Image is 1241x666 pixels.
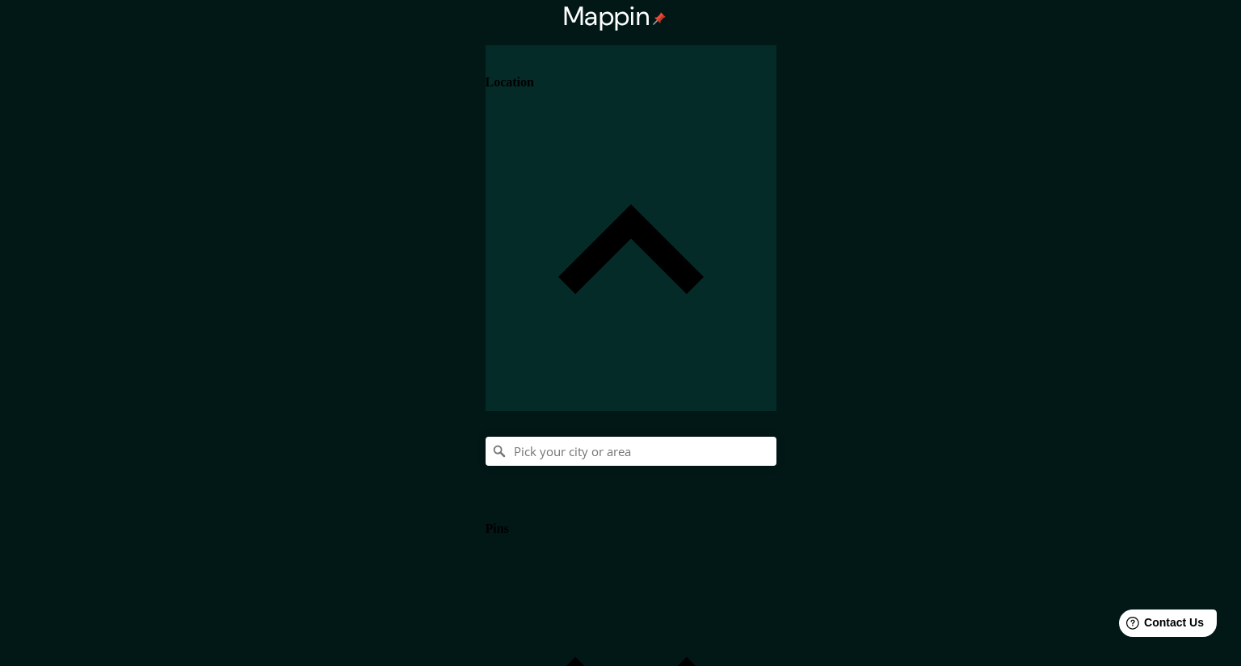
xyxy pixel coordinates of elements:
[486,75,534,90] h4: Location
[486,437,776,466] input: Pick your city or area
[1097,603,1223,648] iframe: Help widget launcher
[653,12,666,25] img: pin-icon.png
[486,521,509,536] h4: Pins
